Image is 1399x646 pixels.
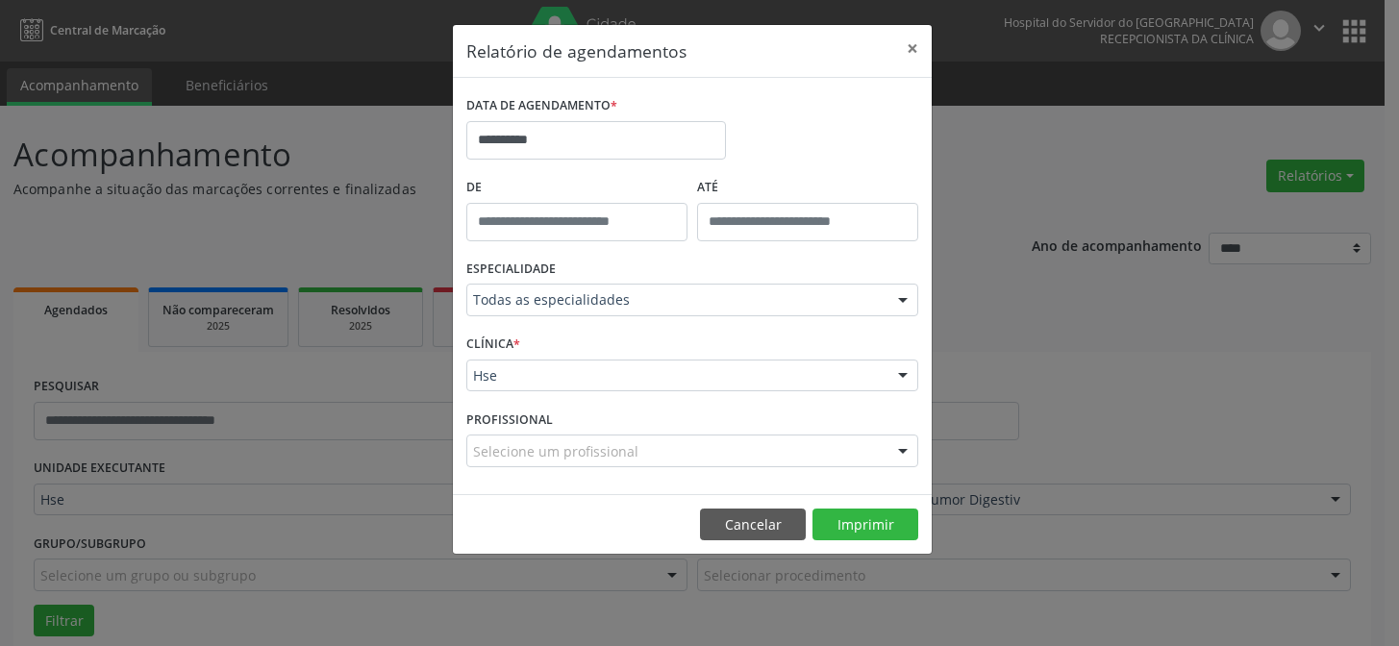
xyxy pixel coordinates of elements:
label: De [466,173,687,203]
h5: Relatório de agendamentos [466,38,687,63]
label: DATA DE AGENDAMENTO [466,91,617,121]
span: Selecione um profissional [473,441,638,461]
label: ESPECIALIDADE [466,255,556,285]
button: Imprimir [812,509,918,541]
button: Close [893,25,932,72]
button: Cancelar [700,509,806,541]
label: CLÍNICA [466,330,520,360]
span: Hse [473,366,879,385]
span: Todas as especialidades [473,290,879,310]
label: ATÉ [697,173,918,203]
label: PROFISSIONAL [466,405,553,435]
